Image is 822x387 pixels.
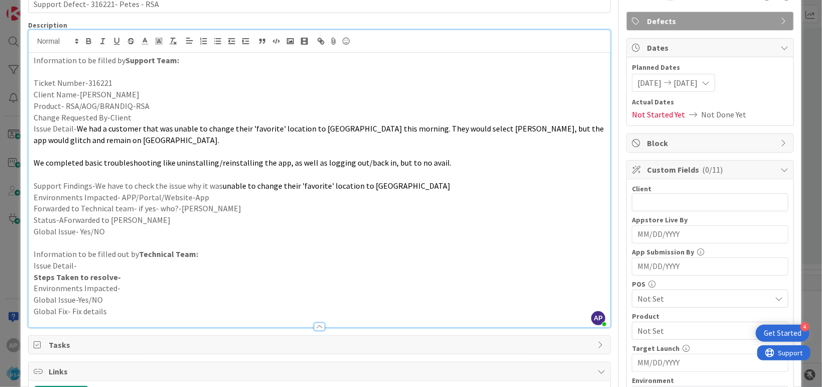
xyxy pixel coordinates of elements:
p: Information to be filled by [34,55,605,66]
p: Global Fix- Fix details [34,306,605,317]
span: Custom Fields [647,164,775,176]
p: Client Name-[PERSON_NAME] [34,89,605,100]
span: Defects [647,15,775,27]
span: [DATE] [674,77,698,89]
span: Support [21,2,46,14]
span: Actual Dates [632,97,788,107]
p: Environments Impacted- APP/Portal/Website-App [34,192,605,203]
span: Description [28,21,67,30]
span: Not Set [637,325,771,337]
span: AP [591,311,605,325]
span: Block [647,137,775,149]
p: Information to be filled out by [34,248,605,260]
input: MM/DD/YYYY [637,258,783,275]
span: Not Started Yet [632,108,685,120]
p: Forwarded to Technical team- if yes- who?-[PERSON_NAME] [34,203,605,214]
div: 4 [800,322,809,331]
strong: Support Team: [125,55,179,65]
p: Environments Impacted- [34,283,605,294]
span: ( 0/11 ) [702,165,723,175]
p: Issue Detail- [34,260,605,272]
label: Client [632,184,651,193]
span: We had a customer that was unable to change their 'favorite' location to [GEOGRAPHIC_DATA] this m... [34,123,605,145]
span: Dates [647,42,775,54]
p: Change Requested By-Client [34,112,605,123]
strong: Technical Team: [139,249,198,259]
span: Links [49,365,592,377]
p: Issue Detail- [34,123,605,146]
p: Ticket Number-316221 [34,77,605,89]
p: Global Issue- Yes/NO [34,226,605,237]
div: POS [632,281,788,288]
p: Status-AForwarded to [PERSON_NAME] [34,214,605,226]
input: MM/DD/YYYY [637,354,783,371]
div: Environment [632,377,788,384]
div: Get Started [764,328,801,338]
p: Product- RSA/AOG/BRANDIQ-RSA [34,100,605,112]
span: Not Set [637,293,771,305]
span: unable to change their 'favorite' location to [GEOGRAPHIC_DATA] [223,181,450,191]
div: Appstore Live By [632,216,788,223]
div: Target Launch [632,345,788,352]
input: MM/DD/YYYY [637,226,783,243]
span: Planned Dates [632,62,788,73]
p: Support Findings-We have to check the issue why it was [34,180,605,192]
span: Not Done Yet [701,108,746,120]
strong: Steps Taken to resolve- [34,272,121,282]
div: Product [632,313,788,320]
div: App Submission By [632,248,788,255]
div: Open Get Started checklist, remaining modules: 4 [756,325,809,342]
span: [DATE] [637,77,662,89]
span: Tasks [49,339,592,351]
span: We completed basic troubleshooting like uninstalling/reinstalling the app, as well as logging out... [34,158,451,168]
p: Global Issue-Yes/NO [34,294,605,306]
